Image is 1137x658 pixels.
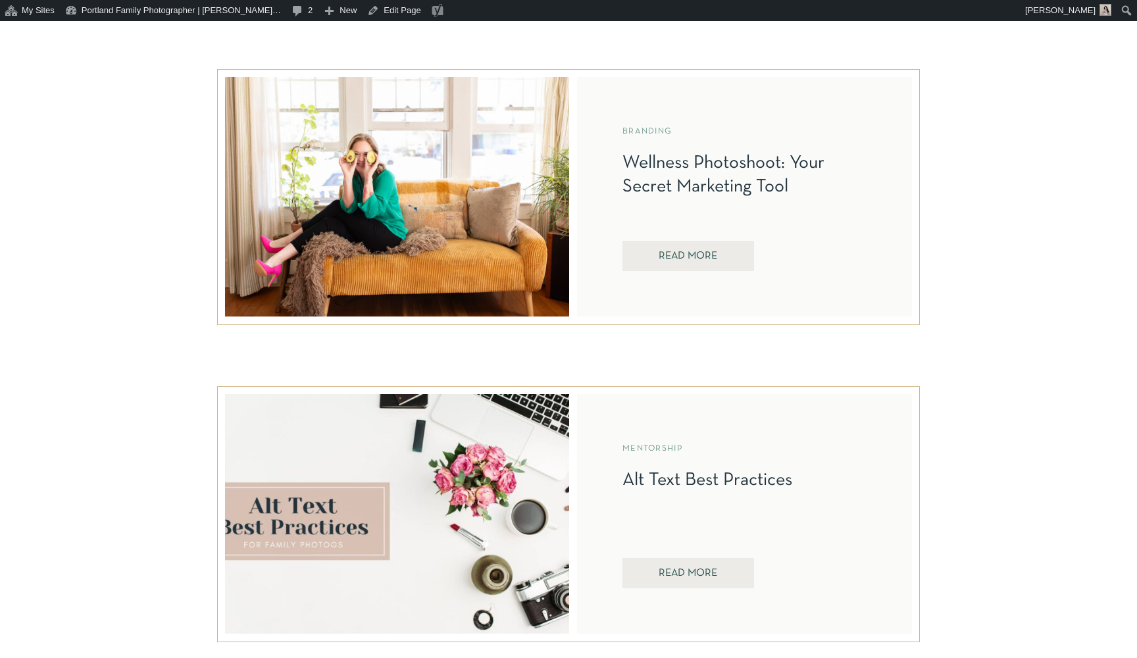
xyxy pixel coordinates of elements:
a: Branding [622,128,672,136]
a: Mentorship [622,445,683,453]
a: REad More [641,568,735,580]
a: Wellness Photoshoot: Your Secret Marketing Tool [622,155,824,195]
span: [PERSON_NAME] [1025,5,1096,15]
a: REad More [641,251,735,263]
img: Physician sitting on a couch with avocados in front of her eyes. [225,77,569,316]
a: Alt Text Best Practices [622,472,792,489]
